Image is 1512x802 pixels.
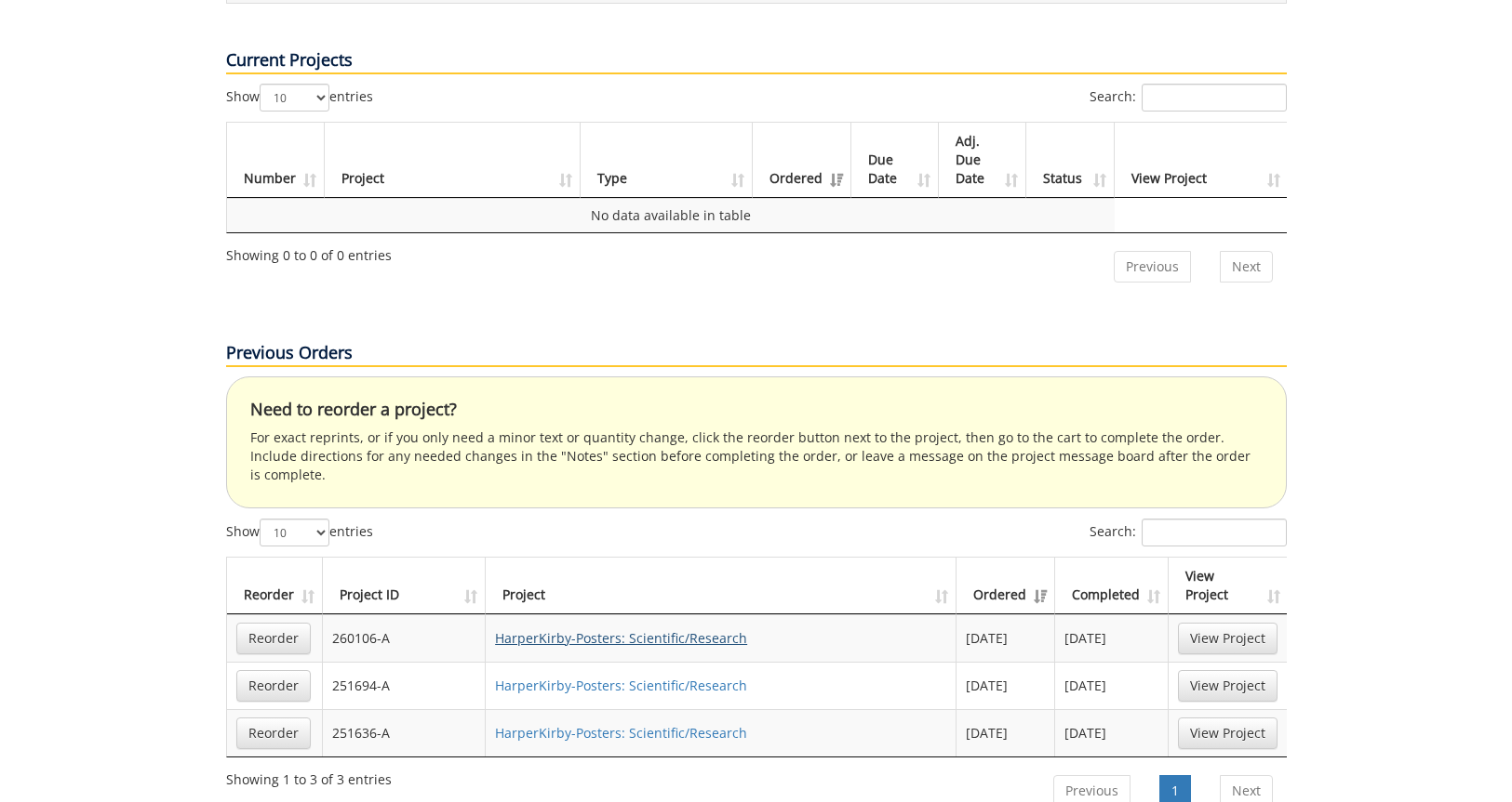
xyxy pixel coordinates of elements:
[1055,558,1169,614] th: Completed: activate to sort column ascending
[1055,709,1169,756] td: [DATE]
[226,519,373,546] label: Show entries
[1178,717,1278,749] a: View Project
[323,709,487,756] td: 251636-A
[226,763,392,789] div: Showing 1 to 3 of 3 entries
[250,428,1263,484] p: For exact reprints, or if you only need a minor text or quantity change, click the reorder button...
[250,401,1263,419] h4: Need to reorder a project?
[227,123,325,198] th: Number: activate to sort column ascending
[323,558,487,614] th: Project ID: activate to sort column ascending
[957,558,1055,614] th: Ordered: activate to sort column ascending
[227,198,1116,232] td: No data available in table
[226,48,1287,74] p: Current Projects
[236,670,311,702] a: Reorder
[753,123,851,198] th: Ordered: activate to sort column ascending
[1142,519,1287,546] input: Search:
[226,84,373,112] label: Show entries
[227,558,323,614] th: Reorder: activate to sort column ascending
[1220,251,1273,283] a: Next
[1055,614,1169,662] td: [DATE]
[1090,519,1287,546] label: Search:
[957,614,1055,662] td: [DATE]
[957,662,1055,709] td: [DATE]
[1114,251,1191,283] a: Previous
[260,519,329,546] select: Showentries
[495,629,747,647] a: HarperKirby-Posters: Scientific/Research
[1169,558,1287,614] th: View Project: activate to sort column ascending
[1142,84,1287,112] input: Search:
[581,123,753,198] th: Type: activate to sort column ascending
[260,84,329,112] select: Showentries
[226,341,1287,367] p: Previous Orders
[1178,623,1278,654] a: View Project
[1090,84,1287,112] label: Search:
[323,614,487,662] td: 260106-A
[1178,670,1278,702] a: View Project
[236,717,311,749] a: Reorder
[1026,123,1115,198] th: Status: activate to sort column ascending
[957,709,1055,756] td: [DATE]
[495,677,747,694] a: HarperKirby-Posters: Scientific/Research
[226,239,392,265] div: Showing 0 to 0 of 0 entries
[939,123,1026,198] th: Adj. Due Date: activate to sort column ascending
[323,662,487,709] td: 251694-A
[325,123,582,198] th: Project: activate to sort column ascending
[495,724,747,742] a: HarperKirby-Posters: Scientific/Research
[1115,123,1287,198] th: View Project: activate to sort column ascending
[486,558,957,614] th: Project: activate to sort column ascending
[236,623,311,654] a: Reorder
[851,123,939,198] th: Due Date: activate to sort column ascending
[1055,662,1169,709] td: [DATE]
